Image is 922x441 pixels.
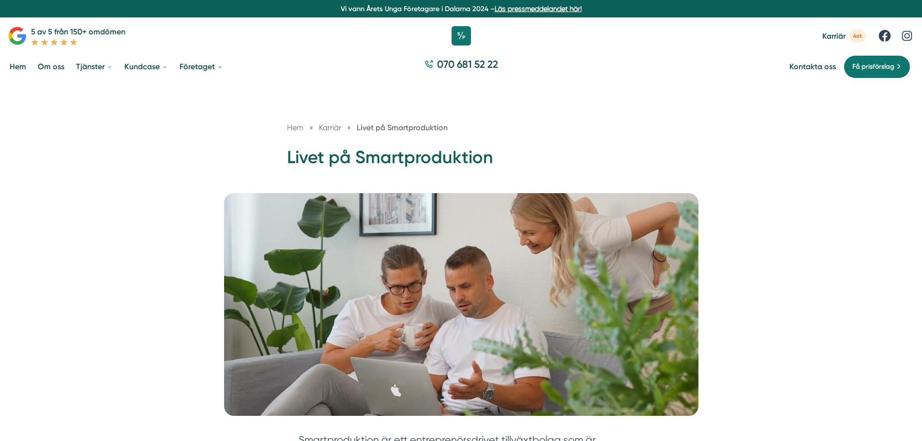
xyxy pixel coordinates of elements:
a: Hem [287,123,303,132]
span: » [347,122,351,134]
span: Få prisförslag [852,61,894,72]
a: Företaget [178,54,225,79]
p: 5 av 5 från 150+ omdömen [31,26,125,38]
a: Hem [8,54,28,79]
a: Kundcase [122,54,170,79]
a: Livet på Smartproduktion [357,123,448,132]
a: Karriär [319,123,343,132]
p: Vi vann Årets Unga Företagare i Dalarna 2024 – [4,4,918,14]
img: Livet på Smartproduktion [224,193,698,416]
a: 070 681 52 22 [421,57,502,76]
a: Om oss [36,54,66,79]
a: Kontakta oss [789,62,836,71]
span: » [309,122,313,134]
span: Karriär [822,31,846,41]
span: 4st [849,30,866,43]
a: Läs pressmeddelandet här! [495,5,582,13]
span: Karriär [319,123,341,132]
a: Karriär 4st [822,30,866,43]
nav: Breadcrumb [287,122,635,134]
span: 070 681 52 22 [437,57,498,71]
a: Få prisförslag [844,55,910,78]
h1: Livet på Smartproduktion [287,146,635,177]
a: Tjänster [74,54,115,79]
